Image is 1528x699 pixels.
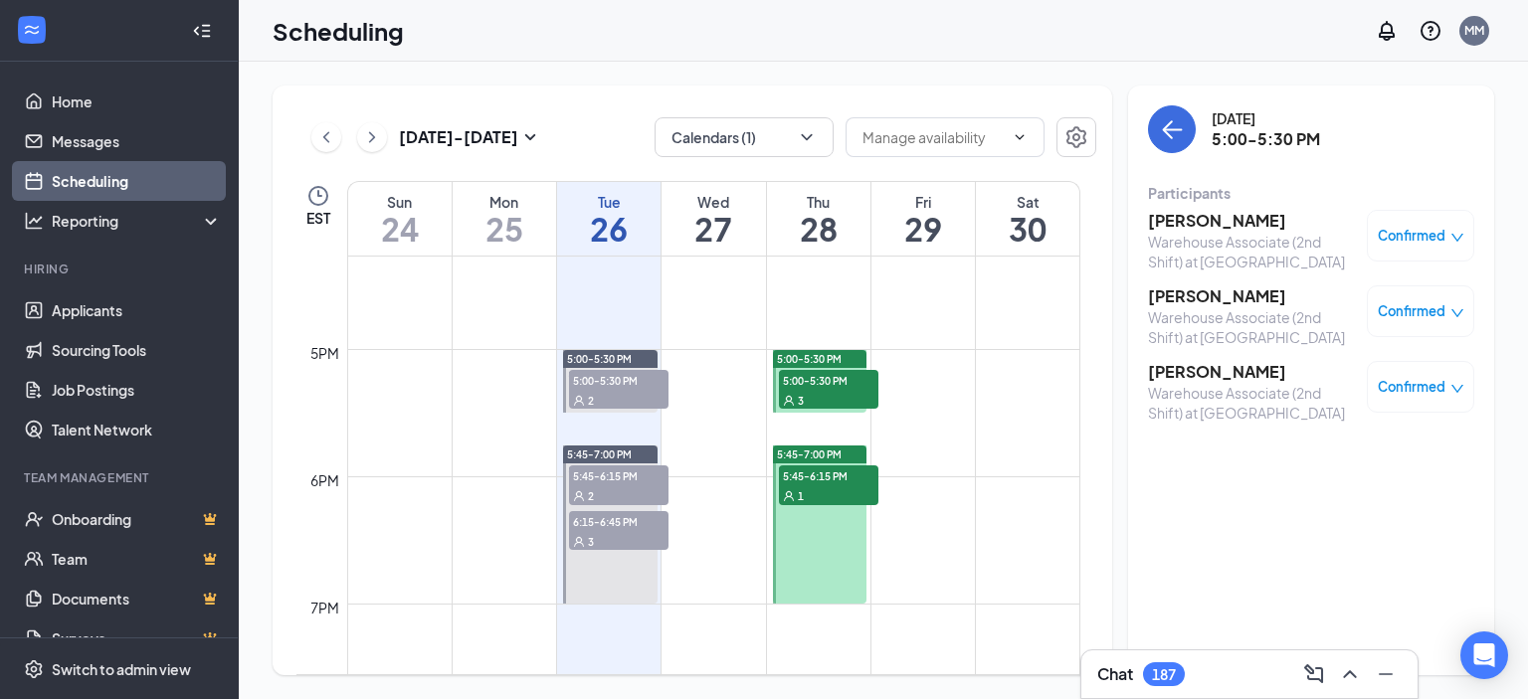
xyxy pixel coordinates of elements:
[1097,663,1133,685] h3: Chat
[52,290,222,330] a: Applicants
[567,447,632,461] span: 5:45-7:00 PM
[24,261,218,277] div: Hiring
[569,370,668,390] span: 5:00-5:30 PM
[767,192,870,212] div: Thu
[573,490,585,502] svg: User
[52,579,222,618] a: DocumentsCrown
[311,122,341,152] button: ChevronLeft
[518,125,542,149] svg: SmallChevronDown
[306,208,330,228] span: EST
[52,211,223,231] div: Reporting
[777,447,842,461] span: 5:45-7:00 PM
[777,352,842,366] span: 5:00-5:30 PM
[1450,382,1464,396] span: down
[52,410,222,449] a: Talent Network
[1298,658,1330,690] button: ComposeMessage
[976,182,1079,256] a: August 30, 2025
[306,469,343,491] div: 6pm
[662,212,765,246] h1: 27
[453,192,556,212] div: Mon
[1338,662,1362,686] svg: ChevronUp
[1212,128,1320,150] h3: 5:00-5:30 PM
[1374,662,1398,686] svg: Minimize
[348,212,452,246] h1: 24
[557,212,661,246] h1: 26
[871,192,975,212] div: Fri
[453,182,556,256] a: August 25, 2025
[273,14,404,48] h1: Scheduling
[976,192,1079,212] div: Sat
[52,618,222,658] a: SurveysCrown
[1370,658,1402,690] button: Minimize
[453,212,556,246] h1: 25
[567,352,632,366] span: 5:00-5:30 PM
[24,211,44,231] svg: Analysis
[306,184,330,208] svg: Clock
[306,597,343,618] div: 7pm
[588,535,594,549] span: 3
[52,370,222,410] a: Job Postings
[1450,231,1464,245] span: down
[557,192,661,212] div: Tue
[348,192,452,212] div: Sun
[357,122,387,152] button: ChevronRight
[1375,19,1399,43] svg: Notifications
[1148,232,1357,271] div: Warehouse Associate (2nd Shift) at [GEOGRAPHIC_DATA]
[798,394,804,408] span: 3
[767,212,870,246] h1: 28
[1302,662,1326,686] svg: ComposeMessage
[52,82,222,121] a: Home
[1378,226,1445,246] span: Confirmed
[569,465,668,485] span: 5:45-6:15 PM
[573,536,585,548] svg: User
[569,511,668,531] span: 6:15-6:45 PM
[1148,285,1357,307] h3: [PERSON_NAME]
[779,370,878,390] span: 5:00-5:30 PM
[52,330,222,370] a: Sourcing Tools
[1148,383,1357,423] div: Warehouse Associate (2nd Shift) at [GEOGRAPHIC_DATA]
[662,182,765,256] a: August 27, 2025
[1419,19,1442,43] svg: QuestionInfo
[1148,361,1357,383] h3: [PERSON_NAME]
[1064,125,1088,149] svg: Settings
[22,20,42,40] svg: WorkstreamLogo
[1148,307,1357,347] div: Warehouse Associate (2nd Shift) at [GEOGRAPHIC_DATA]
[306,342,343,364] div: 5pm
[1460,631,1508,679] div: Open Intercom Messenger
[1378,377,1445,397] span: Confirmed
[557,182,661,256] a: August 26, 2025
[192,21,212,41] svg: Collapse
[662,192,765,212] div: Wed
[1450,306,1464,320] span: down
[52,499,222,539] a: OnboardingCrown
[52,121,222,161] a: Messages
[399,126,518,148] h3: [DATE] - [DATE]
[797,127,817,147] svg: ChevronDown
[1152,666,1176,683] div: 187
[24,469,218,486] div: Team Management
[348,182,452,256] a: August 24, 2025
[1148,183,1474,203] div: Participants
[1012,129,1028,145] svg: ChevronDown
[362,125,382,149] svg: ChevronRight
[1212,108,1320,128] div: [DATE]
[976,212,1079,246] h1: 30
[1464,22,1484,39] div: MM
[1160,117,1184,141] svg: ArrowLeft
[783,490,795,502] svg: User
[871,212,975,246] h1: 29
[316,125,336,149] svg: ChevronLeft
[588,489,594,503] span: 2
[1056,117,1096,157] button: Settings
[52,659,191,679] div: Switch to admin view
[52,539,222,579] a: TeamCrown
[1378,301,1445,321] span: Confirmed
[24,659,44,679] svg: Settings
[1148,105,1196,153] button: back-button
[52,161,222,201] a: Scheduling
[1148,210,1357,232] h3: [PERSON_NAME]
[573,395,585,407] svg: User
[1334,658,1366,690] button: ChevronUp
[767,182,870,256] a: August 28, 2025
